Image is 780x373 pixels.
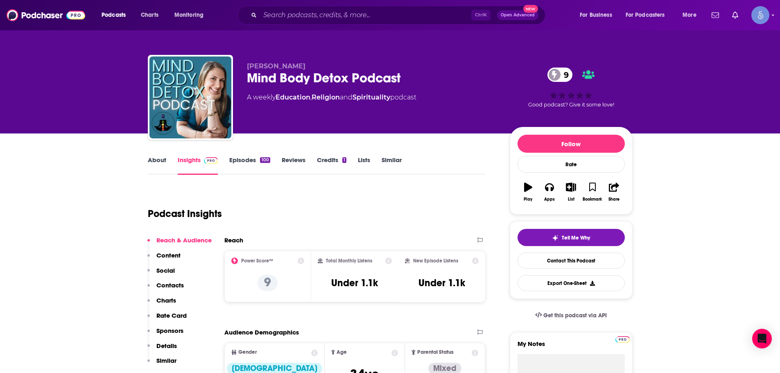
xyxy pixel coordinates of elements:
div: 9Good podcast? Give it some love! [510,62,633,113]
a: Spirituality [353,93,390,101]
a: InsightsPodchaser Pro [178,156,218,175]
p: Reach & Audience [156,236,212,244]
span: For Business [580,9,612,21]
p: Details [156,342,177,350]
button: Rate Card [147,312,187,327]
a: Episodes100 [229,156,270,175]
button: open menu [574,9,622,22]
span: Get this podcast via API [543,312,607,319]
span: Parental Status [417,350,454,355]
span: Good podcast? Give it some love! [528,102,614,108]
img: Podchaser - Follow, Share and Rate Podcasts [7,7,85,23]
a: Similar [382,156,402,175]
span: Gender [238,350,257,355]
div: Share [608,197,619,202]
h3: Under 1.1k [331,277,378,289]
button: Similar [147,357,176,372]
span: Podcasts [102,9,126,21]
div: Bookmark [583,197,602,202]
p: Sponsors [156,327,183,335]
img: Podchaser Pro [204,157,218,164]
span: [PERSON_NAME] [247,62,305,70]
button: Share [603,177,624,207]
img: tell me why sparkle [552,235,558,241]
p: Social [156,267,175,274]
a: Show notifications dropdown [708,8,722,22]
button: List [560,177,581,207]
span: 9 [556,68,573,82]
div: A weekly podcast [247,93,416,102]
div: Open Intercom Messenger [752,329,772,348]
a: Contact This Podcast [518,253,625,269]
a: Charts [136,9,163,22]
a: About [148,156,166,175]
button: Bookmark [582,177,603,207]
button: tell me why sparkleTell Me Why [518,229,625,246]
button: Charts [147,296,176,312]
span: Monitoring [174,9,203,21]
div: Play [524,197,532,202]
a: 9 [547,68,573,82]
h3: Under 1.1k [418,277,465,289]
a: Credits1 [317,156,346,175]
h2: Reach [224,236,243,244]
button: Details [147,342,177,357]
img: Mind Body Detox Podcast [149,57,231,138]
button: Open AdvancedNew [497,10,538,20]
button: Play [518,177,539,207]
div: Apps [544,197,555,202]
button: open menu [620,9,677,22]
span: Logged in as Spiral5-G1 [751,6,769,24]
a: Reviews [282,156,305,175]
span: Open Advanced [501,13,535,17]
button: Sponsors [147,327,183,342]
p: Charts [156,296,176,304]
span: More [683,9,696,21]
span: Ctrl K [471,10,491,20]
a: Pro website [615,335,630,343]
p: Content [156,251,181,259]
button: Social [147,267,175,282]
span: Charts [141,9,158,21]
button: Reach & Audience [147,236,212,251]
button: open menu [677,9,707,22]
button: Content [147,251,181,267]
button: Contacts [147,281,184,296]
img: User Profile [751,6,769,24]
a: Get this podcast via API [529,305,614,326]
h2: New Episode Listens [413,258,458,264]
label: My Notes [518,340,625,354]
a: Show notifications dropdown [729,8,742,22]
button: Follow [518,135,625,153]
p: Contacts [156,281,184,289]
h2: Total Monthly Listens [326,258,372,264]
button: open menu [169,9,214,22]
img: Podchaser Pro [615,336,630,343]
a: Education [276,93,310,101]
div: List [568,197,574,202]
div: Search podcasts, credits, & more... [245,6,553,25]
input: Search podcasts, credits, & more... [260,9,471,22]
span: Tell Me Why [562,235,590,241]
p: Similar [156,357,176,364]
button: open menu [96,9,136,22]
span: For Podcasters [626,9,665,21]
h2: Audience Demographics [224,328,299,336]
button: Show profile menu [751,6,769,24]
p: 9 [258,275,278,291]
span: , [310,93,312,101]
div: Rate [518,156,625,173]
a: Religion [312,93,340,101]
span: New [523,5,538,13]
a: Lists [358,156,370,175]
span: Age [337,350,347,355]
div: 1 [342,157,346,163]
p: Rate Card [156,312,187,319]
div: 100 [260,157,270,163]
h2: Power Score™ [241,258,273,264]
button: Export One-Sheet [518,275,625,291]
button: Apps [539,177,560,207]
span: and [340,93,353,101]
